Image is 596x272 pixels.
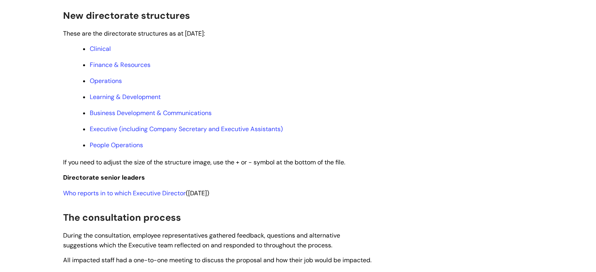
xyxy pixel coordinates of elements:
a: People Operations [90,141,143,149]
span: These are the directorate structures as at [DATE]: [63,29,205,38]
a: Learning & Development [90,93,161,101]
a: Executive (including Company Secretary and Executive Assistants) [90,125,283,133]
span: All impacted staff had a one-to-one meeting to discuss the proposal and how their job would be im... [63,256,371,264]
span: Directorate senior leaders [63,173,145,182]
span: New directorate structures [63,9,190,22]
a: Who reports in to which Executive Director [63,189,186,197]
span: If you need to adjust the size of the structure image, use the + or - symbol at the bottom of the... [63,158,345,166]
span: During the consultation, employee representatives gathered feedback, questions and alternative su... [63,231,340,249]
a: Finance & Resources [90,61,150,69]
span: The consultation process [63,211,181,223]
a: Clinical [90,45,111,53]
a: Business Development & Communications [90,109,212,117]
a: Operations [90,77,122,85]
span: ([DATE]) [63,189,209,197]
